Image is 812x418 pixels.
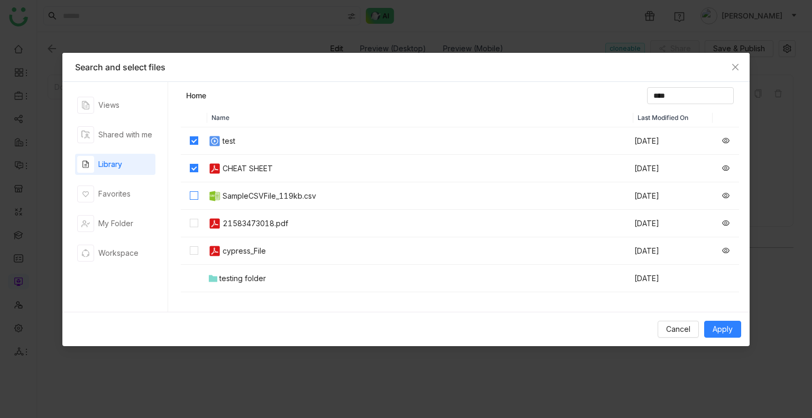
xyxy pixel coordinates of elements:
div: test [223,135,235,147]
span: Apply [713,323,733,335]
div: SampleCSVFile_119kb.csv [223,190,316,202]
div: cypress_File [223,245,266,257]
div: My Folder [98,218,133,229]
a: Home [186,90,206,101]
div: Workspace [98,247,139,259]
div: Library [98,159,122,170]
div: CHEAT SHEET [223,163,273,174]
span: Cancel [666,323,690,335]
td: [DATE] [633,127,713,155]
img: pdf.svg [208,162,221,175]
div: Search and select files [75,61,737,73]
img: pdf.svg [208,217,221,230]
th: Name [207,108,633,127]
button: Apply [704,321,741,338]
td: [DATE] [633,210,713,237]
div: testing folder [219,273,266,284]
button: Cancel [658,321,699,338]
div: 21583473018.pdf [223,218,288,229]
td: [DATE] [633,182,713,210]
img: csv.svg [208,190,221,202]
button: Close [721,53,750,81]
img: pdf.svg [208,245,221,257]
div: Shared with me [98,129,152,141]
img: mp4.svg [208,135,221,147]
td: [DATE] [633,265,713,292]
td: [DATE] [633,237,713,265]
td: [DATE] [633,155,713,182]
div: Views [98,99,119,111]
div: Favorites [98,188,131,200]
th: Last Modified On [633,108,713,127]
